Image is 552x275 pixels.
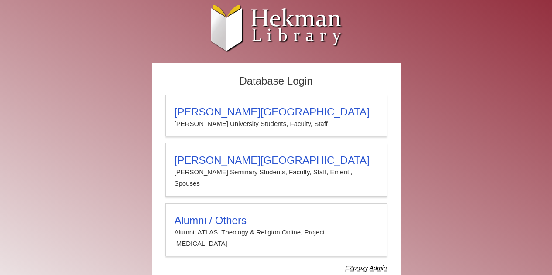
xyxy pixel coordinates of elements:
[175,166,378,190] p: [PERSON_NAME] Seminary Students, Faculty, Staff, Emeriti, Spouses
[161,72,391,90] h2: Database Login
[175,214,378,227] h3: Alumni / Others
[175,227,378,250] p: Alumni: ATLAS, Theology & Religion Online, Project [MEDICAL_DATA]
[345,265,387,272] dfn: Use Alumni login
[175,154,378,166] h3: [PERSON_NAME][GEOGRAPHIC_DATA]
[175,118,378,129] p: [PERSON_NAME] University Students, Faculty, Staff
[165,143,387,197] a: [PERSON_NAME][GEOGRAPHIC_DATA][PERSON_NAME] Seminary Students, Faculty, Staff, Emeriti, Spouses
[165,95,387,136] a: [PERSON_NAME][GEOGRAPHIC_DATA][PERSON_NAME] University Students, Faculty, Staff
[175,106,378,118] h3: [PERSON_NAME][GEOGRAPHIC_DATA]
[175,214,378,250] summary: Alumni / OthersAlumni: ATLAS, Theology & Religion Online, Project [MEDICAL_DATA]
